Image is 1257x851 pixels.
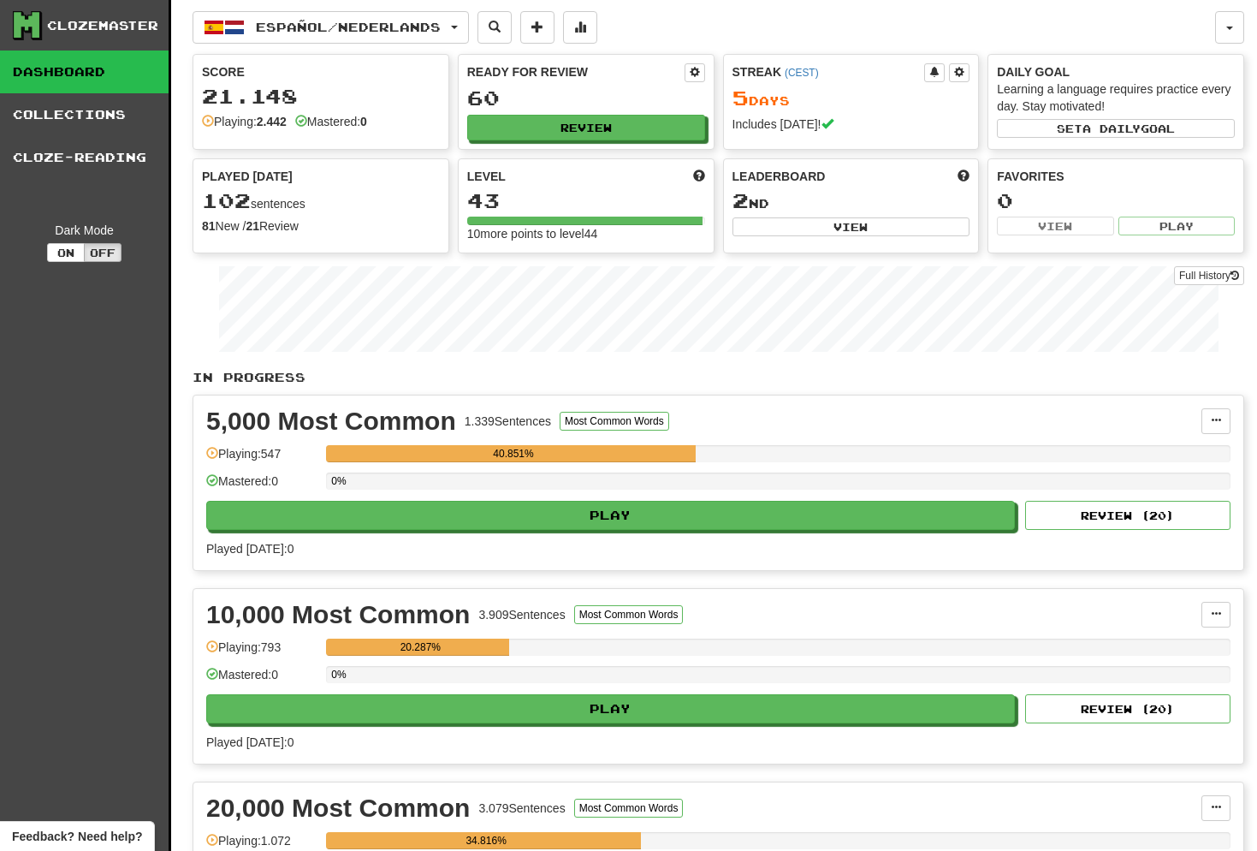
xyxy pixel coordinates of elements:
span: Level [467,168,506,185]
div: Learning a language requires practice every day. Stay motivated! [997,80,1235,115]
div: Ready for Review [467,63,685,80]
span: 102 [202,188,251,212]
button: Español/Nederlands [193,11,469,44]
div: Dark Mode [13,222,156,239]
strong: 2.442 [257,115,287,128]
div: Daily Goal [997,63,1235,80]
div: 1.339 Sentences [465,413,551,430]
span: Played [DATE]: 0 [206,735,293,749]
div: 5,000 Most Common [206,408,456,434]
button: Add sentence to collection [520,11,554,44]
button: Most Common Words [574,799,684,818]
button: Most Common Words [560,412,669,431]
button: Off [84,243,122,262]
button: Review (20) [1025,694,1230,723]
button: Play [1118,217,1235,235]
button: Search sentences [477,11,512,44]
div: Clozemaster [47,17,158,34]
a: Full History [1174,266,1244,285]
div: Day s [732,87,970,110]
a: (CEST) [785,67,819,79]
button: Play [206,501,1015,530]
button: Most Common Words [574,605,684,624]
strong: 21 [246,219,259,233]
button: View [997,217,1113,235]
div: 43 [467,190,705,211]
span: Leaderboard [732,168,826,185]
button: Seta dailygoal [997,119,1235,138]
div: 0 [997,190,1235,211]
span: Score more points to level up [693,168,705,185]
span: This week in points, UTC [958,168,969,185]
span: Español / Nederlands [256,20,441,34]
strong: 81 [202,219,216,233]
button: Review (20) [1025,501,1230,530]
div: 34.816% [331,832,641,849]
button: More stats [563,11,597,44]
span: 5 [732,86,749,110]
div: 3.079 Sentences [478,800,565,817]
button: Review [467,115,705,140]
div: 3.909 Sentences [478,606,565,623]
div: Mastered: [295,113,367,130]
span: 2 [732,188,749,212]
div: 60 [467,87,705,109]
div: Playing: 793 [206,639,317,667]
p: In Progress [193,369,1244,386]
div: Playing: [202,113,287,130]
div: Mastered: 0 [206,666,317,694]
strong: 0 [360,115,367,128]
button: View [732,217,970,236]
div: nd [732,190,970,212]
div: New / Review [202,217,440,235]
div: 10,000 Most Common [206,602,470,628]
div: Favorites [997,168,1235,185]
span: Played [DATE] [202,168,293,185]
button: Play [206,694,1015,723]
div: Score [202,63,440,80]
div: 21.148 [202,86,440,107]
div: Streak [732,63,925,80]
div: Playing: 547 [206,445,317,473]
div: 10 more points to level 44 [467,225,705,242]
div: 20.287% [331,639,509,656]
div: 20,000 Most Common [206,795,470,821]
div: Mastered: 0 [206,473,317,501]
div: 40.851% [331,445,696,462]
span: Open feedback widget [12,828,142,845]
span: a daily [1082,122,1141,134]
div: sentences [202,190,440,212]
button: On [47,243,85,262]
div: Includes [DATE]! [732,116,970,133]
span: Played [DATE]: 0 [206,542,293,556]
